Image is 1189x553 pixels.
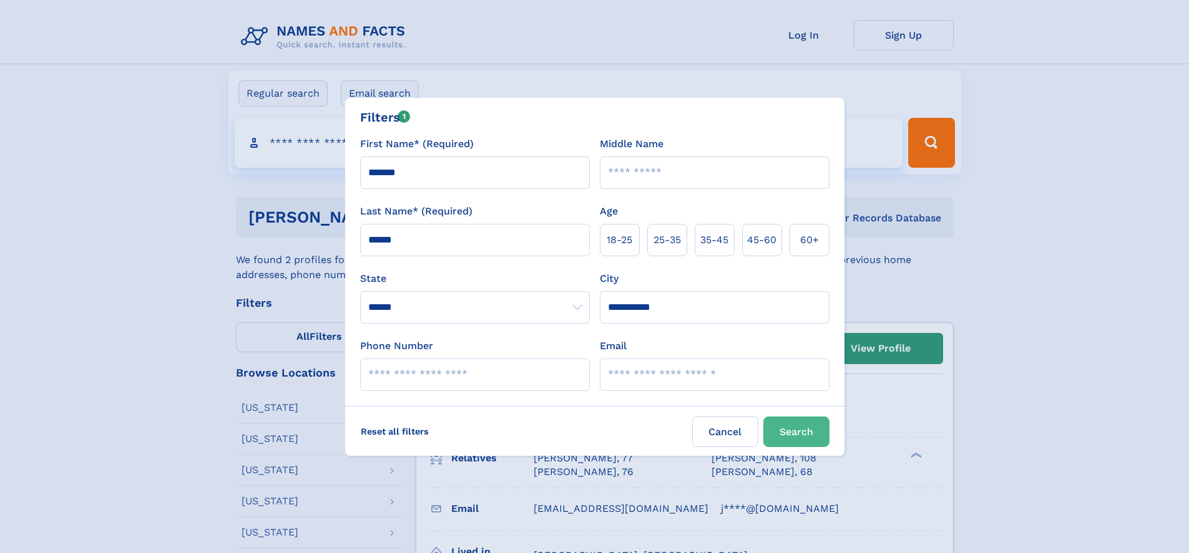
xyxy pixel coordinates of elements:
[763,416,829,447] button: Search
[600,204,618,219] label: Age
[600,339,627,353] label: Email
[360,108,411,127] div: Filters
[360,339,433,353] label: Phone Number
[700,233,728,248] span: 35‑45
[692,416,758,447] label: Cancel
[600,271,619,286] label: City
[360,137,474,151] label: First Name* (Required)
[360,204,472,219] label: Last Name* (Required)
[800,233,819,248] span: 60+
[653,233,681,248] span: 25‑35
[353,416,437,446] label: Reset all filters
[600,137,663,151] label: Middle Name
[607,233,632,248] span: 18‑25
[360,271,590,286] label: State
[747,233,776,248] span: 45‑60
